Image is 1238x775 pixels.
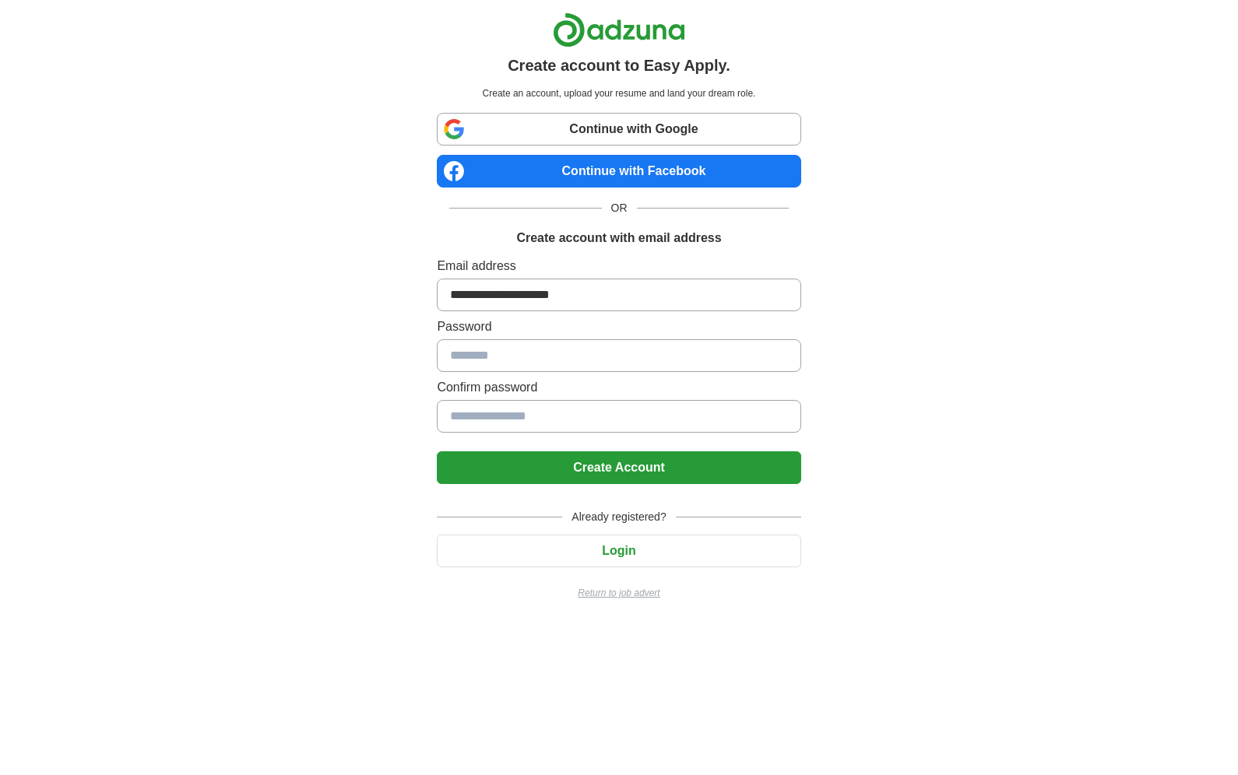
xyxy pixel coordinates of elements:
label: Email address [437,257,800,275]
button: Login [437,535,800,567]
a: Continue with Facebook [437,155,800,188]
span: OR [602,200,637,216]
label: Confirm password [437,378,800,397]
label: Password [437,317,800,336]
p: Create an account, upload your resume and land your dream role. [440,86,797,100]
h1: Create account to Easy Apply. [508,54,730,77]
a: Continue with Google [437,113,800,146]
button: Create Account [437,451,800,484]
img: Adzuna logo [553,12,685,47]
a: Login [437,544,800,557]
span: Already registered? [562,509,675,525]
a: Return to job advert [437,586,800,600]
h1: Create account with email address [516,229,721,247]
